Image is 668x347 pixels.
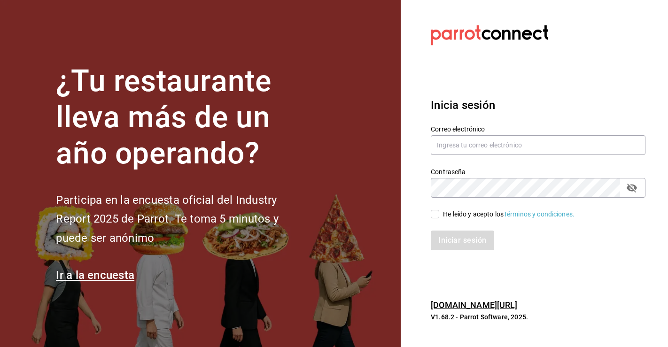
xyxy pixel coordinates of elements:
div: He leído y acepto los [443,209,575,219]
a: Términos y condiciones. [504,210,575,218]
a: Ir a la encuesta [56,269,134,282]
label: Correo electrónico [431,126,645,132]
h3: Inicia sesión [431,97,645,114]
a: [DOMAIN_NAME][URL] [431,300,517,310]
h1: ¿Tu restaurante lleva más de un año operando? [56,63,310,171]
label: Contraseña [431,169,645,175]
button: passwordField [624,180,640,196]
p: V1.68.2 - Parrot Software, 2025. [431,312,645,322]
h2: Participa en la encuesta oficial del Industry Report 2025 de Parrot. Te toma 5 minutos y puede se... [56,191,310,248]
input: Ingresa tu correo electrónico [431,135,645,155]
